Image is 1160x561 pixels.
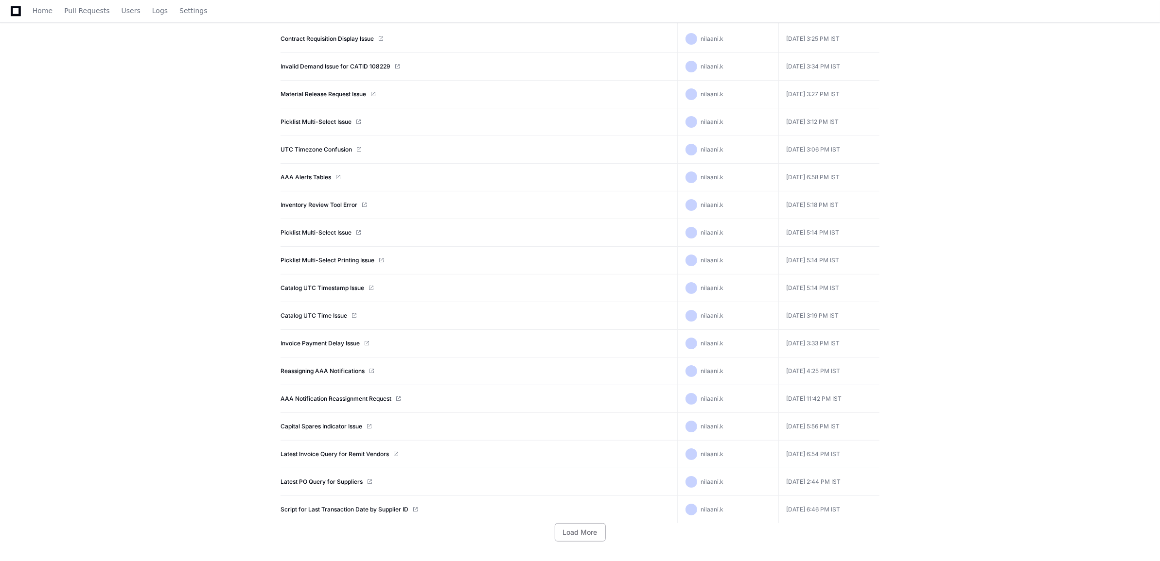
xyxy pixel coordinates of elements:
a: Picklist Multi-Select Issue [281,118,352,126]
a: Latest Invoice Query for Remit Vendors [281,450,389,458]
a: Material Release Request Issue [281,90,366,98]
span: nilaani.k [701,146,724,153]
a: Capital Spares Indicator Issue [281,423,362,430]
a: Reassigning AAA Notifications [281,367,365,375]
span: nilaani.k [701,90,724,98]
span: nilaani.k [701,367,724,374]
span: nilaani.k [701,340,724,347]
td: [DATE] 6:54 PM IST [778,441,879,468]
td: [DATE] 4:25 PM IST [778,357,879,385]
span: nilaani.k [701,284,724,291]
span: nilaani.k [701,423,724,430]
a: Catalog UTC Timestamp Issue [281,284,364,292]
span: Home [33,8,53,14]
span: nilaani.k [701,118,724,125]
span: Logs [152,8,168,14]
td: [DATE] 3:19 PM IST [778,302,879,330]
a: Invoice Payment Delay Issue [281,340,360,347]
span: nilaani.k [701,229,724,236]
a: Picklist Multi-Select Printing Issue [281,256,374,264]
a: Catalog UTC Time Issue [281,312,347,320]
td: [DATE] 3:25 PM IST [778,25,879,53]
a: Inventory Review Tool Error [281,201,357,209]
span: nilaani.k [701,256,724,264]
span: nilaani.k [701,450,724,458]
td: [DATE] 5:14 PM IST [778,247,879,274]
td: [DATE] 5:56 PM IST [778,413,879,441]
a: AAA Alerts Tables [281,173,331,181]
span: nilaani.k [701,173,724,181]
td: [DATE] 2:44 PM IST [778,468,879,496]
span: nilaani.k [701,201,724,208]
td: [DATE] 5:18 PM IST [778,191,879,219]
td: [DATE] 5:14 PM IST [778,219,879,247]
span: nilaani.k [701,478,724,485]
td: [DATE] 3:06 PM IST [778,136,879,164]
a: UTC Timezone Confusion [281,146,352,153]
span: nilaani.k [701,312,724,319]
span: Settings [179,8,207,14]
td: [DATE] 3:33 PM IST [778,330,879,357]
td: [DATE] 3:12 PM IST [778,108,879,136]
td: [DATE] 3:27 PM IST [778,81,879,108]
a: Latest PO Query for Suppliers [281,478,363,486]
td: [DATE] 6:46 PM IST [778,496,879,524]
a: Contract Requisition Display Issue [281,35,374,43]
span: nilaani.k [701,63,724,70]
span: Pull Requests [64,8,109,14]
a: Picklist Multi-Select Issue [281,229,352,237]
button: Load More [555,523,606,542]
td: [DATE] 11:42 PM IST [778,385,879,413]
td: [DATE] 5:14 PM IST [778,274,879,302]
span: Users [122,8,141,14]
a: Script for Last Transaction Date by Supplier ID [281,506,408,513]
a: Invalid Demand Issue for CATID 108229 [281,63,390,70]
td: [DATE] 6:58 PM IST [778,164,879,191]
a: AAA Notification Reassignment Request [281,395,391,403]
td: [DATE] 3:34 PM IST [778,53,879,81]
span: nilaani.k [701,506,724,513]
span: nilaani.k [701,395,724,402]
span: nilaani.k [701,35,724,42]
